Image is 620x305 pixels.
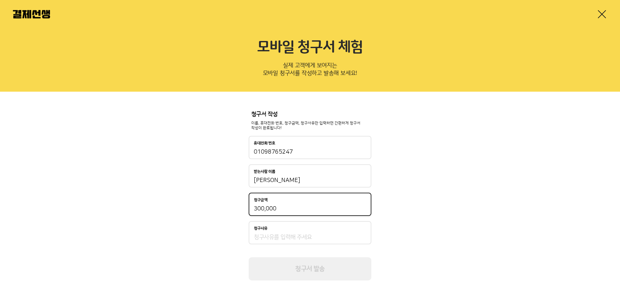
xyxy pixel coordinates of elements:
[254,226,268,231] p: 청구사유
[249,257,371,280] button: 청구서 발송
[254,169,275,174] p: 받는사람 이름
[254,148,366,156] input: 휴대전화 번호
[254,233,366,241] input: 청구사유
[13,39,607,56] h2: 모바일 청구서 체험
[254,177,366,184] input: 받는사람 이름
[254,198,268,202] p: 청구금액
[251,111,369,118] p: 청구서 작성
[254,205,366,213] input: 청구금액
[251,121,369,131] p: 이름, 휴대전화 번호, 청구금액, 청구사유만 입력하면 간편하게 청구서 작성이 완료됩니다!
[254,141,275,146] p: 휴대전화 번호
[13,10,50,18] img: 결제선생
[13,60,607,81] p: 실제 고객에게 보여지는 모바일 청구서를 작성하고 발송해 보세요!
